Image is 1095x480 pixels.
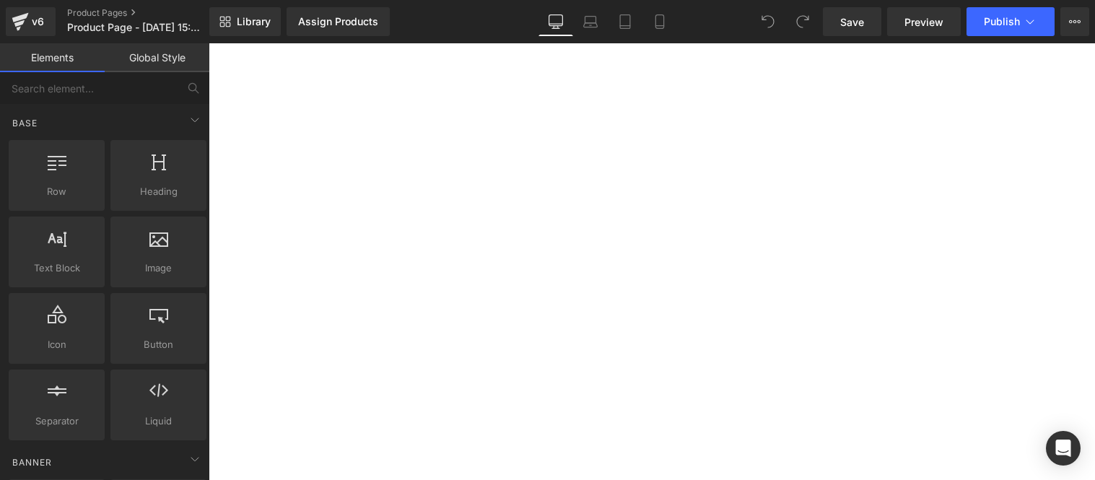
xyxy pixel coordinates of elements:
[984,16,1020,27] span: Publish
[298,16,378,27] div: Assign Products
[967,7,1055,36] button: Publish
[115,337,202,352] span: Button
[13,184,100,199] span: Row
[29,12,47,31] div: v6
[237,15,271,28] span: Library
[11,455,53,469] span: Banner
[1046,431,1081,466] div: Open Intercom Messenger
[904,14,943,30] span: Preview
[67,22,206,33] span: Product Page - [DATE] 15:43:43
[115,261,202,276] span: Image
[754,7,782,36] button: Undo
[840,14,864,30] span: Save
[13,337,100,352] span: Icon
[573,7,608,36] a: Laptop
[209,7,281,36] a: New Library
[538,7,573,36] a: Desktop
[115,414,202,429] span: Liquid
[11,116,39,130] span: Base
[13,261,100,276] span: Text Block
[788,7,817,36] button: Redo
[6,7,56,36] a: v6
[105,43,209,72] a: Global Style
[67,7,233,19] a: Product Pages
[608,7,642,36] a: Tablet
[642,7,677,36] a: Mobile
[115,184,202,199] span: Heading
[1060,7,1089,36] button: More
[887,7,961,36] a: Preview
[13,414,100,429] span: Separator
